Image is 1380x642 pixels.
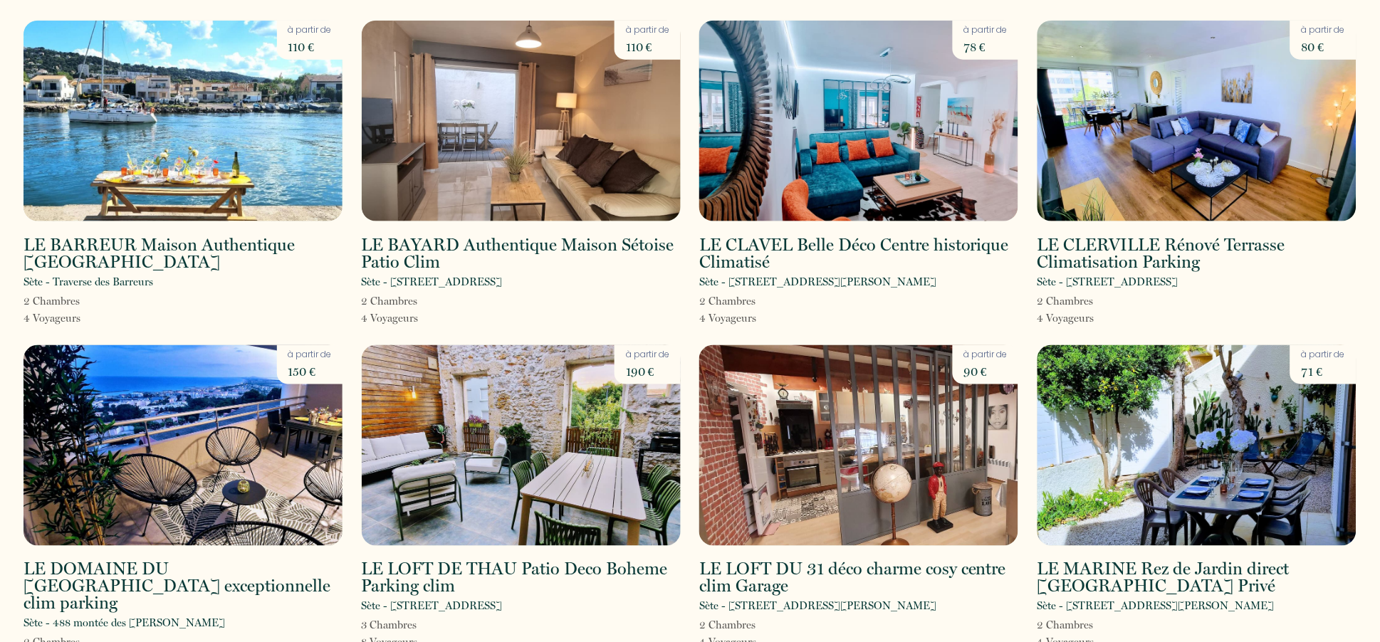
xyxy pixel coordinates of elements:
[1037,598,1275,615] p: Sète - [STREET_ADDRESS][PERSON_NAME]
[626,362,669,381] p: 190 €
[288,348,332,362] p: à partir de
[362,345,681,546] img: rental-image
[699,310,756,327] p: 4 Voyageur
[751,619,756,632] span: s
[362,561,681,595] h2: LE LOFT DE THAU Patio Deco Boheme Parking clim
[1037,310,1094,327] p: 4 Voyageur
[362,293,419,310] p: 2 Chambre
[362,21,681,221] img: rental-image
[413,619,417,632] span: s
[414,312,419,325] span: s
[1037,561,1357,595] h2: LE MARINE Rez de Jardin direct [GEOGRAPHIC_DATA] Privé
[23,310,80,327] p: 4 Voyageur
[1319,578,1369,631] iframe: Chat
[1037,273,1178,290] p: Sète - [STREET_ADDRESS]
[23,345,343,546] img: rental-image
[699,21,1018,221] img: rental-image
[1037,345,1357,546] img: rental-image
[964,348,1008,362] p: à partir de
[362,273,503,290] p: Sète - [STREET_ADDRESS]
[699,345,1018,546] img: rental-image
[23,561,343,612] h2: LE DOMAINE DU [GEOGRAPHIC_DATA] exceptionnelle clim parking
[1037,293,1094,310] p: 2 Chambre
[362,617,418,634] p: 3 Chambre
[1037,617,1094,634] p: 2 Chambre
[751,295,756,307] span: s
[23,236,343,270] h2: LE BARREUR Maison Authentique [GEOGRAPHIC_DATA]
[699,561,1018,595] h2: LE LOFT DU 31 déco charme cosy centre clim Garage
[1090,312,1094,325] span: s
[699,236,1018,270] h2: LE CLAVEL Belle Déco Centre historique Climatisé
[23,615,225,632] p: Sète - 488 montée des [PERSON_NAME]
[1302,23,1345,37] p: à partir de
[23,21,343,221] img: rental-image
[288,23,332,37] p: à partir de
[362,310,419,327] p: 4 Voyageur
[699,598,936,615] p: Sète - [STREET_ADDRESS][PERSON_NAME]
[752,312,756,325] span: s
[699,293,756,310] p: 2 Chambre
[964,23,1008,37] p: à partir de
[288,362,332,381] p: 150 €
[699,617,756,634] p: 2 Chambre
[1037,21,1357,221] img: rental-image
[1302,37,1345,57] p: 80 €
[1089,619,1094,632] span: s
[75,295,80,307] span: s
[1089,295,1094,307] span: s
[288,37,332,57] p: 110 €
[626,348,669,362] p: à partir de
[1037,236,1357,270] h2: LE CLERVILLE Rénové Terrasse Climatisation Parking
[1302,362,1345,381] p: 71 €
[964,37,1008,57] p: 78 €
[76,312,80,325] span: s
[626,23,669,37] p: à partir de
[699,273,936,290] p: Sète - [STREET_ADDRESS][PERSON_NAME]
[414,295,418,307] span: s
[23,293,80,310] p: 2 Chambre
[626,37,669,57] p: 110 €
[362,598,503,615] p: Sète - [STREET_ADDRESS]
[362,236,681,270] h2: LE BAYARD Authentique Maison Sétoise Patio Clim
[1302,348,1345,362] p: à partir de
[964,362,1008,381] p: 90 €
[23,273,153,290] p: Sète - Traverse des Barreurs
